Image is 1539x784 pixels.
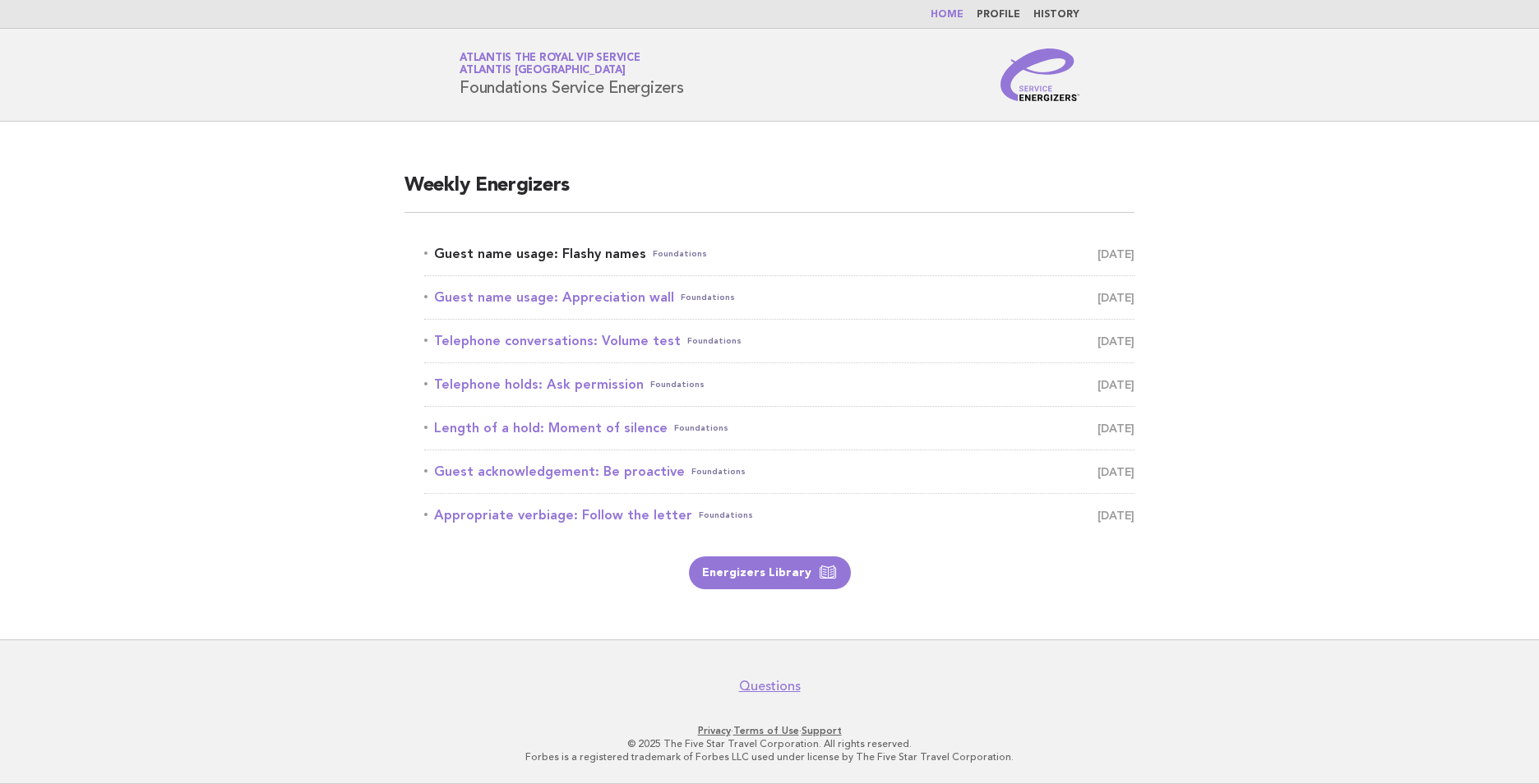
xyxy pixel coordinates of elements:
[460,53,684,96] h1: Foundations Service Energizers
[424,286,1135,309] a: Guest name usage: Appreciation wallFoundations [DATE]
[460,66,626,76] span: Atlantis [GEOGRAPHIC_DATA]
[698,725,731,736] a: Privacy
[1001,48,1079,101] img: Service Energizers
[404,173,1135,213] h2: Weekly Energizers
[266,737,1273,750] p: © 2025 The Five Star Travel Corporation. All rights reserved.
[674,417,728,440] span: Foundations
[681,286,735,309] span: Foundations
[424,330,1135,353] a: Telephone conversations: Volume testFoundations [DATE]
[1033,10,1079,20] a: History
[931,10,964,20] a: Home
[1098,504,1135,527] span: [DATE]
[424,460,1135,483] a: Guest acknowledgement: Be proactiveFoundations [DATE]
[977,10,1020,20] a: Profile
[424,242,1135,265] a: Guest name usage: Flashy namesFoundations [DATE]
[691,460,746,483] span: Foundations
[424,504,1135,527] a: Appropriate verbiage: Follow the letterFoundations [DATE]
[1098,330,1135,353] span: [DATE]
[699,504,753,527] span: Foundations
[1098,286,1135,309] span: [DATE]
[266,724,1273,737] p: · ·
[460,53,640,76] a: Atlantis the Royal VIP ServiceAtlantis [GEOGRAPHIC_DATA]
[653,242,707,265] span: Foundations
[1098,242,1135,265] span: [DATE]
[1098,460,1135,483] span: [DATE]
[424,373,1135,396] a: Telephone holds: Ask permissionFoundations [DATE]
[266,750,1273,763] p: Forbes is a registered trademark of Forbes LLC used under license by The Five Star Travel Corpora...
[733,725,799,736] a: Terms of Use
[424,417,1135,440] a: Length of a hold: Moment of silenceFoundations [DATE]
[1098,417,1135,440] span: [DATE]
[802,725,842,736] a: Support
[1098,373,1135,396] span: [DATE]
[739,678,801,694] a: Questions
[687,330,742,353] span: Foundations
[650,373,705,396] span: Foundations
[689,556,851,589] a: Energizers Library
